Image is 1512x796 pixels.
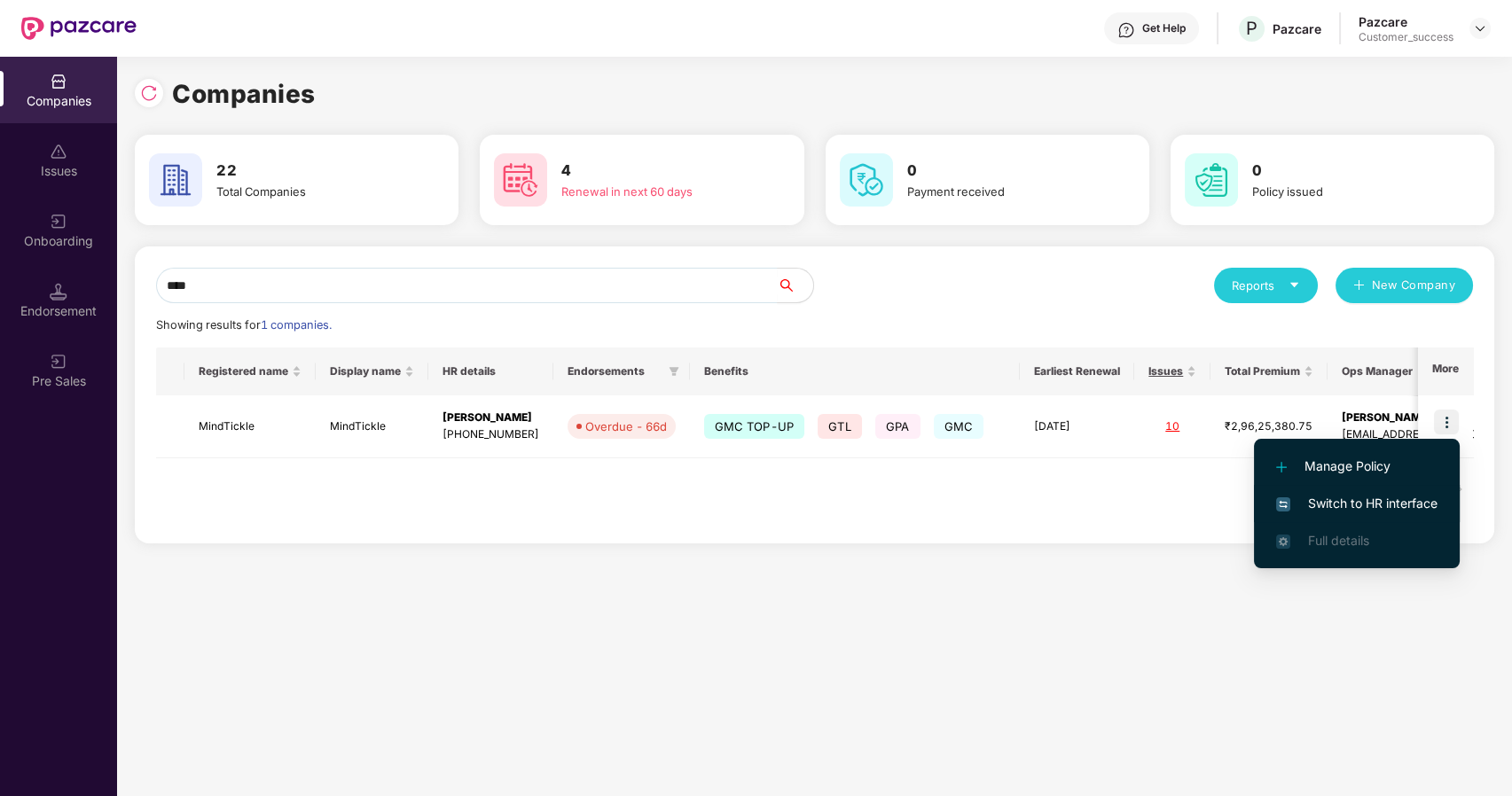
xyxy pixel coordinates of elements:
td: MindTickle [184,395,316,458]
span: plus [1353,279,1365,293]
div: Pazcare [1359,13,1453,30]
th: Issues [1134,347,1210,395]
img: svg+xml;base64,PHN2ZyB4bWxucz0iaHR0cDovL3d3dy53My5vcmcvMjAwMC9zdmciIHdpZHRoPSIxNiIgaGVpZ2h0PSIxNi... [1276,497,1290,511]
img: svg+xml;base64,PHN2ZyBpZD0iUmVsb2FkLTMyeDMyIiB4bWxucz0iaHR0cDovL3d3dy53My5vcmcvMjAwMC9zdmciIHdpZH... [140,84,158,102]
div: Pazcare [1273,20,1321,37]
img: svg+xml;base64,PHN2ZyBpZD0iSGVscC0zMngzMiIgeG1sbnM9Imh0dHA6Ly93d3cudzMub3JnLzIwMDAvc3ZnIiB3aWR0aD... [1117,21,1135,39]
span: P [1246,18,1257,39]
span: GTL [818,414,862,439]
img: svg+xml;base64,PHN2ZyB4bWxucz0iaHR0cDovL3d3dy53My5vcmcvMjAwMC9zdmciIHdpZHRoPSIxMi4yMDEiIGhlaWdodD... [1276,462,1287,472]
th: Earliest Renewal [1020,347,1134,395]
div: Payment received [907,183,1100,200]
div: Policy issued [1252,183,1445,200]
h3: 0 [907,160,1100,183]
img: svg+xml;base64,PHN2ZyB3aWR0aD0iMTQuNSIgaGVpZ2h0PSIxNC41IiB2aWV3Qm94PSIwIDAgMTYgMTYiIGZpbGw9Im5vbm... [50,283,67,300]
div: Get Help [1142,21,1186,35]
div: Renewal in next 60 days [561,183,754,200]
button: search [777,268,814,303]
span: GMC TOP-UP [704,414,804,439]
div: ₹2,96,25,380.75 [1225,418,1313,435]
h3: 22 [216,160,409,183]
img: svg+xml;base64,PHN2ZyBpZD0iSXNzdWVzX2Rpc2FibGVkIiB4bWxucz0iaHR0cDovL3d3dy53My5vcmcvMjAwMC9zdmciIH... [50,143,67,160]
th: Total Premium [1210,347,1328,395]
img: svg+xml;base64,PHN2ZyB4bWxucz0iaHR0cDovL3d3dy53My5vcmcvMjAwMC9zdmciIHdpZHRoPSI2MCIgaGVpZ2h0PSI2MC... [494,153,547,207]
span: search [777,278,813,293]
button: plusNew Company [1336,268,1473,303]
img: svg+xml;base64,PHN2ZyB4bWxucz0iaHR0cDovL3d3dy53My5vcmcvMjAwMC9zdmciIHdpZHRoPSIxNi4zNjMiIGhlaWdodD... [1276,535,1290,549]
td: MindTickle [316,395,428,458]
img: svg+xml;base64,PHN2ZyB3aWR0aD0iMjAiIGhlaWdodD0iMjAiIHZpZXdCb3g9IjAgMCAyMCAyMCIgZmlsbD0ibm9uZSIgeG... [50,353,67,371]
span: GPA [875,414,921,439]
img: svg+xml;base64,PHN2ZyBpZD0iRHJvcGRvd24tMzJ4MzIiIHhtbG5zPSJodHRwOi8vd3d3LnczLm9yZy8yMDAwL3N2ZyIgd2... [1473,21,1487,35]
span: Showing results for [156,318,332,332]
span: GMC [934,414,984,439]
span: filter [669,366,679,377]
div: Total Companies [216,183,409,200]
th: Benefits [690,347,1020,395]
th: HR details [428,347,553,395]
img: svg+xml;base64,PHN2ZyB4bWxucz0iaHR0cDovL3d3dy53My5vcmcvMjAwMC9zdmciIHdpZHRoPSI2MCIgaGVpZ2h0PSI2MC... [1185,153,1238,207]
h3: 0 [1252,160,1445,183]
img: icon [1434,410,1459,434]
span: Manage Policy [1276,457,1438,476]
span: Full details [1308,533,1369,548]
span: Registered name [199,364,288,378]
span: New Company [1372,277,1456,294]
div: 10 [1148,418,1196,435]
td: [DATE] [1020,395,1134,458]
span: caret-down [1289,279,1300,291]
div: Reports [1232,277,1300,294]
th: Registered name [184,347,316,395]
img: svg+xml;base64,PHN2ZyBpZD0iQ29tcGFuaWVzIiB4bWxucz0iaHR0cDovL3d3dy53My5vcmcvMjAwMC9zdmciIHdpZHRoPS... [50,73,67,90]
span: filter [665,361,683,382]
div: [PHONE_NUMBER] [443,426,539,443]
span: Endorsements [568,364,662,378]
span: Display name [330,364,401,378]
div: [PERSON_NAME] [443,410,539,426]
div: Overdue - 66d [585,418,667,435]
th: More [1418,347,1473,395]
h3: 4 [561,160,754,183]
img: svg+xml;base64,PHN2ZyB4bWxucz0iaHR0cDovL3d3dy53My5vcmcvMjAwMC9zdmciIHdpZHRoPSI2MCIgaGVpZ2h0PSI2MC... [840,153,893,207]
img: New Pazcare Logo [21,17,137,40]
th: Display name [316,347,428,395]
span: 1 companies. [261,318,332,332]
span: Switch to HR interface [1276,494,1438,513]
span: Total Premium [1225,364,1300,378]
div: Customer_success [1359,30,1453,44]
h1: Companies [172,74,316,113]
img: svg+xml;base64,PHN2ZyB3aWR0aD0iMjAiIGhlaWdodD0iMjAiIHZpZXdCb3g9IjAgMCAyMCAyMCIgZmlsbD0ibm9uZSIgeG... [50,213,67,230]
span: Issues [1148,364,1183,378]
img: svg+xml;base64,PHN2ZyB4bWxucz0iaHR0cDovL3d3dy53My5vcmcvMjAwMC9zdmciIHdpZHRoPSI2MCIgaGVpZ2h0PSI2MC... [149,153,202,207]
